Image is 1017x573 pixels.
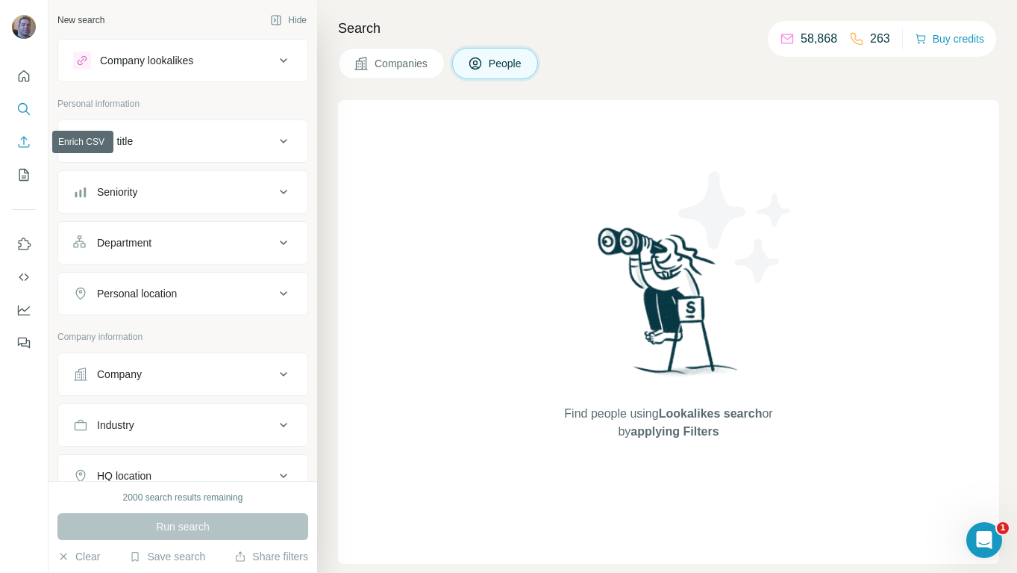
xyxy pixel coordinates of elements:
div: 2000 search results remaining [123,491,243,504]
span: Companies [375,56,429,71]
button: Save search [129,549,205,564]
span: applying Filters [630,425,719,438]
span: Lookalikes search [659,407,763,420]
p: 263 [870,30,890,48]
button: Industry [58,407,307,443]
img: Surfe Illustration - Stars [669,160,803,294]
button: Buy credits [915,28,984,49]
div: Department [97,235,151,250]
img: Surfe Illustration - Woman searching with binoculars [591,223,746,390]
div: Personal location [97,286,177,301]
span: People [489,56,523,71]
img: Avatar [12,15,36,39]
button: Feedback [12,329,36,356]
button: Seniority [58,174,307,210]
iframe: Intercom live chat [966,522,1002,558]
button: Company [58,356,307,392]
p: Company information [57,330,308,344]
div: HQ location [97,468,151,483]
button: Company lookalikes [58,43,307,78]
p: 58,868 [801,30,837,48]
button: Hide [260,9,317,31]
button: Search [12,96,36,123]
button: Use Surfe on LinkedIn [12,231,36,258]
span: Find people using or by [549,405,788,441]
div: Company [97,367,142,382]
button: Share filters [234,549,308,564]
div: Company lookalikes [100,53,193,68]
div: Industry [97,418,134,433]
button: Quick start [12,63,36,90]
button: Enrich CSV [12,128,36,155]
span: 1 [997,522,1009,534]
div: Seniority [97,185,137,199]
div: Job title [97,134,133,149]
button: Dashboard [12,297,36,323]
button: Use Surfe API [12,264,36,291]
button: Department [58,225,307,261]
button: Clear [57,549,100,564]
h4: Search [338,18,999,39]
p: Personal information [57,97,308,111]
button: Job title [58,123,307,159]
button: HQ location [58,458,307,494]
button: My lists [12,161,36,188]
div: New search [57,13,104,27]
button: Personal location [58,276,307,312]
